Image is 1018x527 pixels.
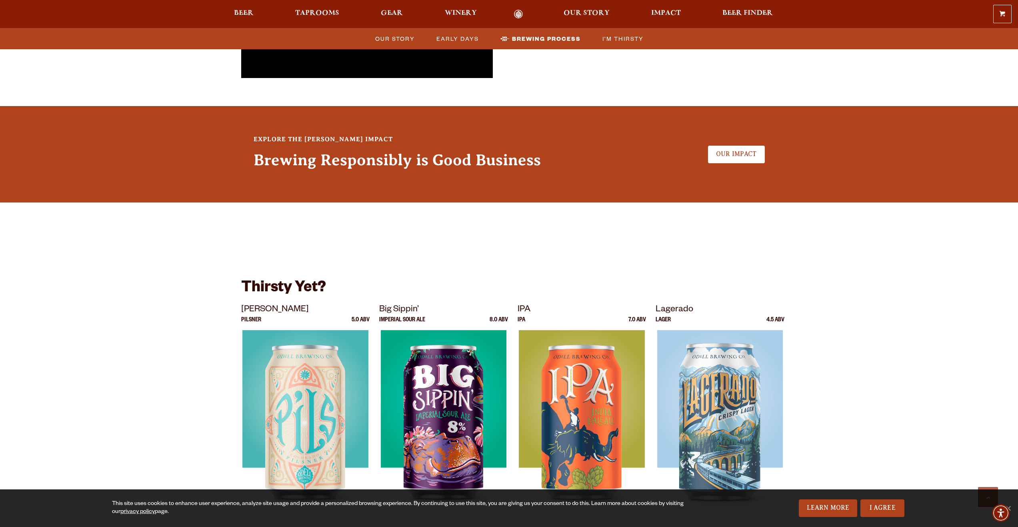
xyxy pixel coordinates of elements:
p: Pilsner [241,317,261,330]
a: Scroll to top [978,487,998,507]
p: 5.0 ABV [352,317,370,330]
span: Early Days [436,33,479,44]
strong: Explore the [PERSON_NAME] Impact [254,136,393,148]
span: Gear [381,10,403,16]
a: Our Impact [708,146,765,163]
h3: Brewing Responsibly is Good Business [254,149,685,170]
span: Brewing Process [512,33,581,44]
a: Impact [646,10,686,19]
p: 8.0 ABV [490,317,508,330]
span: Winery [445,10,477,16]
a: Taprooms [290,10,344,19]
p: Imperial Sour Ale [379,317,425,330]
a: Gear [376,10,408,19]
span: Our Impact [716,150,757,158]
span: Impact [651,10,681,16]
span: Beer Finder [722,10,773,16]
span: Taprooms [295,10,339,16]
a: Early Days [432,33,483,44]
span: Our Story [375,33,415,44]
a: Our Story [558,10,615,19]
div: Accessibility Menu [992,504,1010,522]
span: Beer [234,10,254,16]
a: Our Story [370,33,419,44]
p: 7.0 ABV [628,317,646,330]
h3: Thirsty Yet? [241,279,777,303]
a: privacy policy [120,509,155,515]
p: Big Sippin’ [379,303,508,317]
a: I Agree [860,499,904,517]
a: Odell Home [504,10,534,19]
span: Our Story [564,10,610,16]
div: This site uses cookies to enhance user experience, analyze site usage and provide a personalized ... [112,500,699,516]
a: Beer Finder [717,10,778,19]
span: I’m Thirsty [602,33,644,44]
p: Lagerado [656,303,784,317]
a: Brewing Process [496,33,585,44]
p: Lager [656,317,671,330]
p: [PERSON_NAME] [241,303,370,317]
a: Learn More [799,499,858,517]
p: 4.5 ABV [766,317,784,330]
p: IPA [518,317,525,330]
a: I’m Thirsty [598,33,648,44]
a: Beer [229,10,259,19]
a: Winery [440,10,482,19]
p: IPA [518,303,646,317]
